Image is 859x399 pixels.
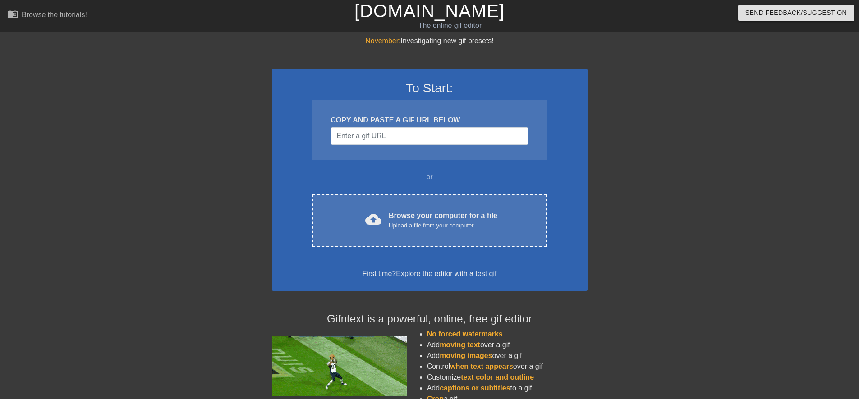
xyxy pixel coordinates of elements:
[272,36,588,46] div: Investigating new gif presets!
[295,172,564,182] div: or
[354,1,505,21] a: [DOMAIN_NAME]
[427,372,588,383] li: Customize
[389,210,497,230] div: Browse your computer for a file
[331,115,528,126] div: COPY AND PASTE A GIF URL BELOW
[389,221,497,230] div: Upload a file from your computer
[365,37,400,45] span: November:
[745,7,847,18] span: Send Feedback/Suggestion
[427,383,588,394] li: Add to a gif
[22,11,87,18] div: Browse the tutorials!
[440,352,492,359] span: moving images
[440,384,510,392] span: captions or subtitles
[291,20,609,31] div: The online gif editor
[450,363,513,370] span: when text appears
[272,313,588,326] h4: Gifntext is a powerful, online, free gif editor
[365,211,381,227] span: cloud_upload
[427,330,503,338] span: No forced watermarks
[427,350,588,361] li: Add over a gif
[284,268,576,279] div: First time?
[440,341,480,349] span: moving text
[7,9,18,19] span: menu_book
[461,373,534,381] span: text color and outline
[427,361,588,372] li: Control over a gif
[738,5,854,21] button: Send Feedback/Suggestion
[396,270,496,277] a: Explore the editor with a test gif
[284,81,576,96] h3: To Start:
[331,127,528,145] input: Username
[7,9,87,23] a: Browse the tutorials!
[272,336,407,396] img: football_small.gif
[427,340,588,350] li: Add over a gif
